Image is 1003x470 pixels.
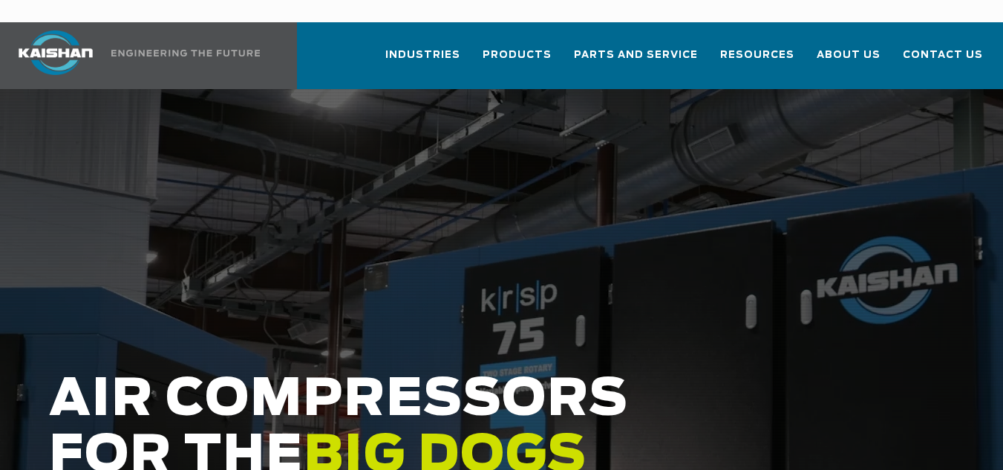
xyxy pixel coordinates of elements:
a: Resources [720,36,794,86]
span: About Us [817,47,881,64]
span: Resources [720,47,794,64]
span: Contact Us [903,47,983,64]
a: About Us [817,36,881,86]
a: Contact Us [903,36,983,86]
a: Parts and Service [574,36,698,86]
span: Parts and Service [574,47,698,64]
span: Products [483,47,552,64]
img: Engineering the future [111,50,260,56]
a: Industries [385,36,460,86]
span: Industries [385,47,460,64]
a: Products [483,36,552,86]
